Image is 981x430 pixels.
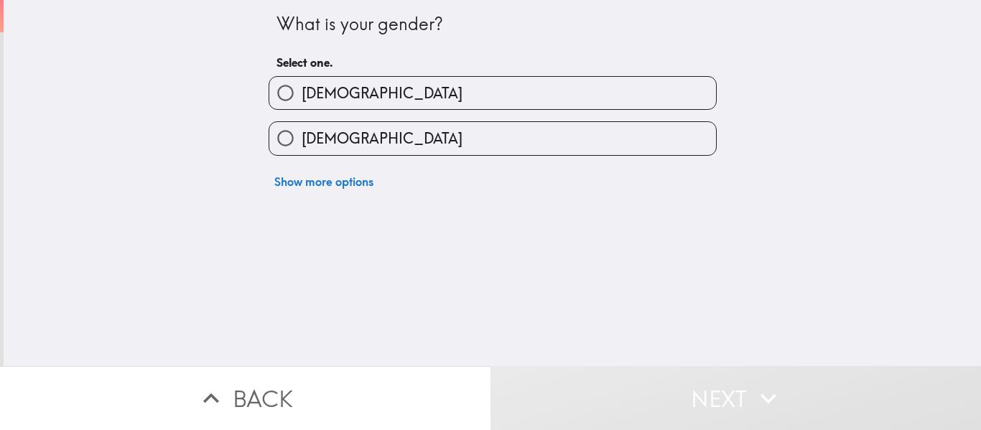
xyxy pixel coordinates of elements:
button: [DEMOGRAPHIC_DATA] [269,77,716,109]
h6: Select one. [276,55,709,70]
span: [DEMOGRAPHIC_DATA] [302,128,462,149]
span: [DEMOGRAPHIC_DATA] [302,83,462,103]
div: What is your gender? [276,12,709,37]
button: Next [490,366,981,430]
button: Show more options [269,167,379,196]
button: [DEMOGRAPHIC_DATA] [269,122,716,154]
